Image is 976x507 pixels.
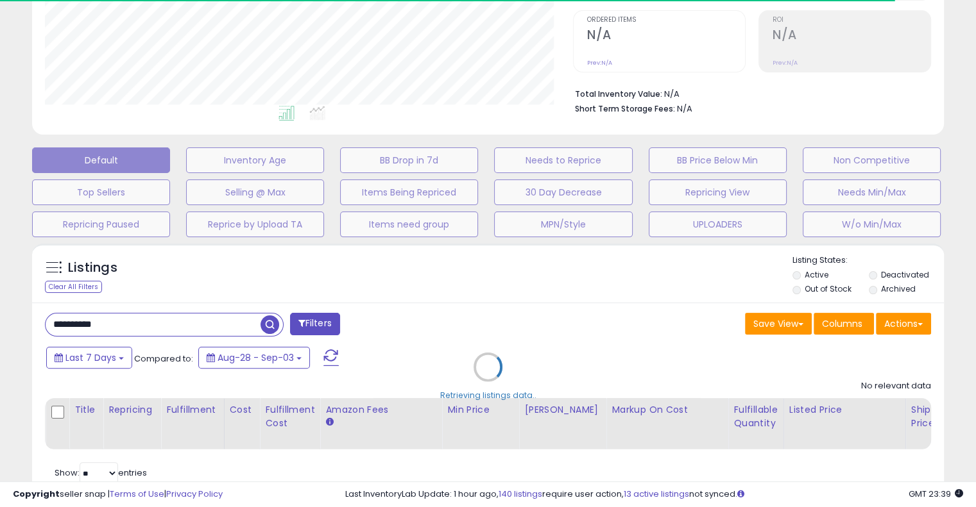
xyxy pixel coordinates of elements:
b: Short Term Storage Fees: [575,103,675,114]
h2: N/A [587,28,745,45]
button: 30 Day Decrease [494,179,632,205]
button: Needs to Reprice [494,147,632,173]
button: Reprice by Upload TA [186,212,324,237]
button: BB Drop in 7d [340,147,478,173]
button: Top Sellers [32,179,170,205]
div: Retrieving listings data.. [440,389,536,401]
strong: Copyright [13,488,60,500]
small: Prev: N/A [773,59,798,67]
button: MPN/Style [494,212,632,237]
button: Non Competitive [803,147,941,173]
span: N/A [677,103,692,115]
h2: N/A [773,28,930,45]
div: seller snap | | [13,488,223,501]
b: Total Inventory Value: [575,88,662,99]
button: Repricing Paused [32,212,170,237]
button: Items Being Repriced [340,179,478,205]
button: Needs Min/Max [803,179,941,205]
button: Items need group [340,212,478,237]
button: Selling @ Max [186,179,324,205]
span: Ordered Items [587,17,745,24]
small: Prev: N/A [587,59,612,67]
li: N/A [575,85,921,101]
button: BB Price Below Min [649,147,787,173]
button: Inventory Age [186,147,324,173]
button: Default [32,147,170,173]
button: W/o Min/Max [803,212,941,237]
button: UPLOADERS [649,212,787,237]
button: Repricing View [649,179,787,205]
span: ROI [773,17,930,24]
